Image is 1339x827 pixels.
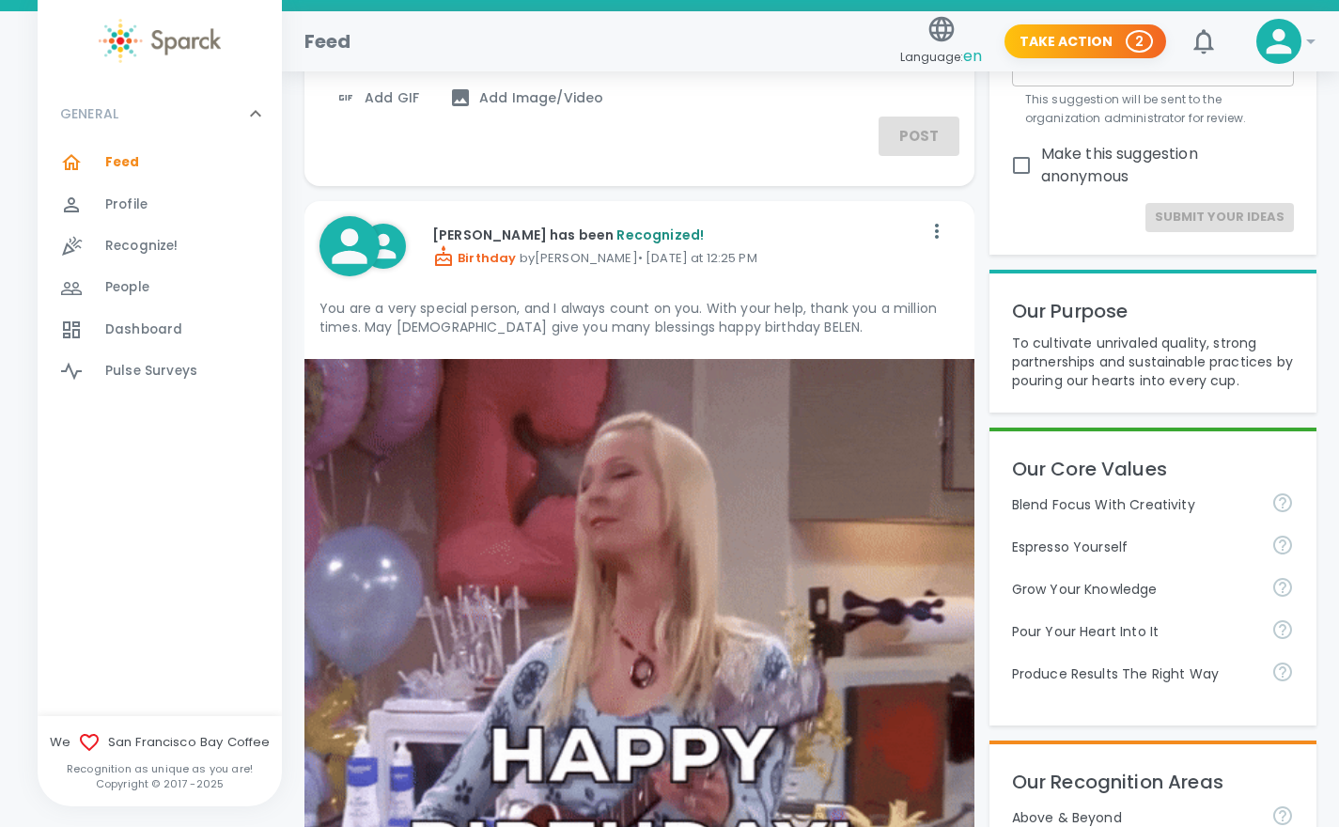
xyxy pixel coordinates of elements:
[1012,296,1294,326] p: Our Purpose
[38,226,282,267] a: Recognize!
[1012,334,1294,390] p: To cultivate unrivaled quality, strong partnerships and sustainable practices by pouring our hear...
[1004,24,1166,59] button: Take Action 2
[1012,538,1256,556] p: Espresso Yourself
[38,267,282,308] a: People
[105,278,149,297] span: People
[900,44,982,70] span: Language:
[99,19,221,63] img: Sparck logo
[38,351,282,392] a: Pulse Surveys
[105,362,197,381] span: Pulse Surveys
[449,86,603,109] span: Add Image/Video
[1271,661,1294,683] svg: Find success working together and doing the right thing
[38,142,282,183] a: Feed
[60,104,118,123] p: GENERAL
[38,309,282,351] a: Dashboard
[1271,618,1294,641] svg: Come to work to make a difference in your own way
[335,86,419,109] span: Add GIF
[1025,90,1281,128] p: This suggestion will be sent to the organization administrator for review.
[1135,32,1144,51] p: 2
[1012,622,1256,641] p: Pour Your Heart Into It
[105,153,140,172] span: Feed
[38,776,282,791] p: Copyright © 2017 - 2025
[616,226,704,244] span: Recognized!
[1041,143,1279,188] span: Make this suggestion anonymous
[1271,804,1294,827] svg: For going above and beyond!
[1271,492,1294,514] svg: Achieve goals today and innovate for tomorrow
[38,19,282,63] a: Sparck logo
[38,142,282,399] div: GENERAL
[1012,808,1256,827] p: Above & Beyond
[319,299,959,336] p: You are a very special person, and I always count on you. With your help, thank you a million tim...
[105,237,179,256] span: Recognize!
[304,26,351,56] h1: Feed
[432,249,516,267] span: Birthday
[1012,580,1256,599] p: Grow Your Knowledge
[1271,534,1294,556] svg: Share your voice and your ideas
[963,45,982,67] span: en
[38,184,282,226] a: Profile
[893,8,989,75] button: Language:en
[1012,664,1256,683] p: Produce Results The Right Way
[38,731,282,754] span: We San Francisco Bay Coffee
[38,761,282,776] p: Recognition as unique as you are!
[1012,767,1294,797] p: Our Recognition Areas
[432,226,922,244] p: [PERSON_NAME] has been
[105,195,148,214] span: Profile
[105,320,182,339] span: Dashboard
[38,86,282,142] div: GENERAL
[1012,454,1294,484] p: Our Core Values
[432,245,922,268] p: by [PERSON_NAME] • [DATE] at 12:25 PM
[1271,576,1294,599] svg: Follow your curiosity and learn together
[1012,495,1256,514] p: Blend Focus With Creativity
